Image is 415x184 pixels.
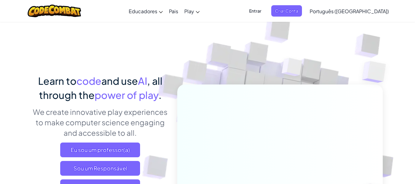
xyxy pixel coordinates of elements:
[101,75,138,87] span: and use
[307,3,392,19] a: Português ([GEOGRAPHIC_DATA])
[76,75,101,87] span: code
[181,3,203,19] a: Play
[271,5,302,17] button: Criar Conta
[129,8,157,14] span: Educadores
[126,3,166,19] a: Educadores
[95,89,159,101] span: power of play
[33,107,168,138] p: We create innovative play experiences to make computer science engaging and accessible to all.
[38,75,76,87] span: Learn to
[270,46,314,92] img: Overlap cubes
[138,75,147,87] span: AI
[159,89,162,101] span: .
[60,143,140,157] a: Eu sou um professor(a)
[166,3,181,19] a: Pais
[350,46,403,98] img: Overlap cubes
[184,8,194,14] span: Play
[310,8,389,14] span: Português ([GEOGRAPHIC_DATA])
[28,5,81,17] img: CodeCombat logo
[245,5,265,17] button: Entrar
[60,161,140,176] a: Sou um Responsável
